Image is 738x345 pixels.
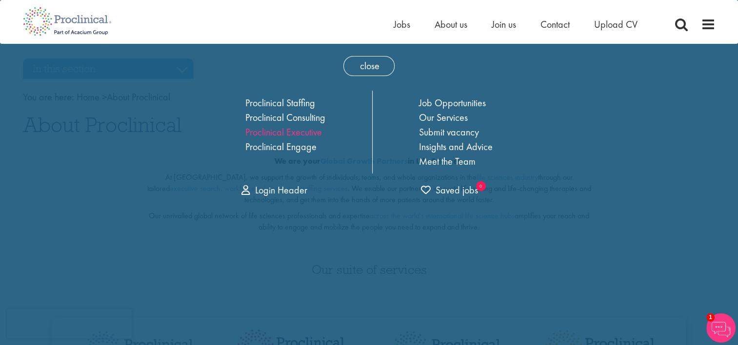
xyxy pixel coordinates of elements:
[492,18,516,31] a: Join us
[419,155,476,168] a: Meet the Team
[421,183,478,197] a: trigger for shortlist
[540,18,570,31] a: Contact
[245,140,317,153] a: Proclinical Engage
[594,18,638,31] a: Upload CV
[476,181,486,191] sub: 0
[419,140,493,153] a: Insights and Advice
[435,18,467,31] a: About us
[245,96,315,109] a: Proclinical Staffing
[419,111,468,124] a: Our Services
[245,126,322,138] a: Proclinical Executive
[706,313,736,343] img: Chatbot
[421,184,478,196] span: Saved jobs
[419,126,479,138] a: Submit vacancy
[394,18,410,31] a: Jobs
[245,111,325,124] a: Proclinical Consulting
[706,313,715,322] span: 1
[419,96,486,109] a: Job Opportunities
[241,184,307,196] a: Login Header
[343,56,395,76] span: close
